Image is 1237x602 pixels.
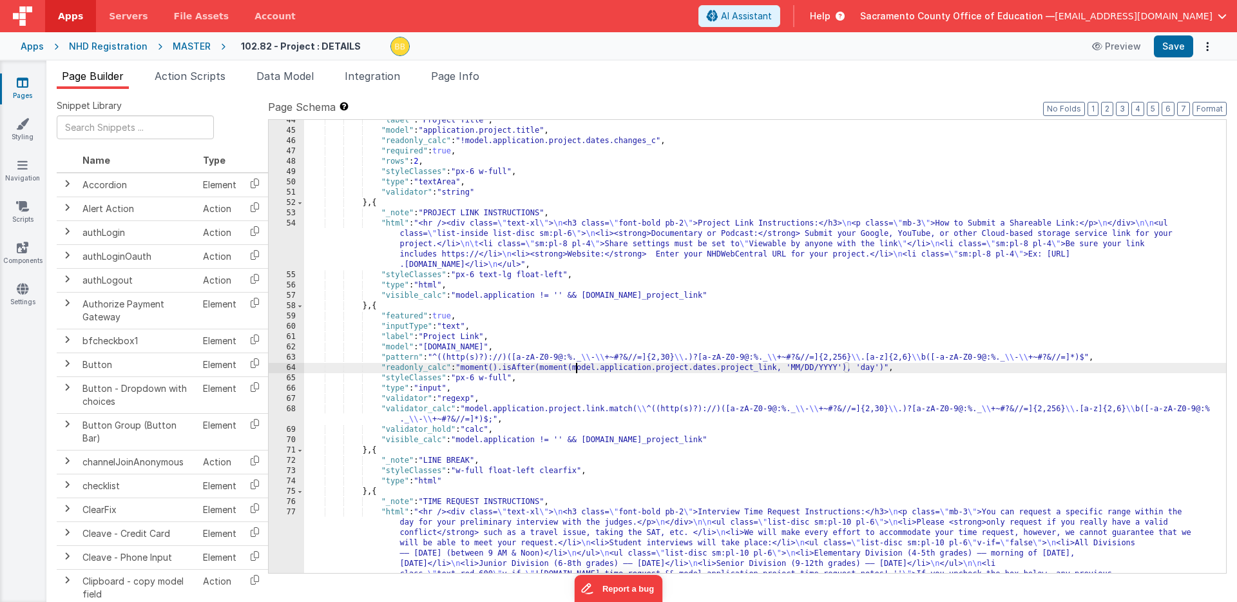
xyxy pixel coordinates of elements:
[698,5,780,27] button: AI Assistant
[269,291,304,301] div: 57
[269,157,304,167] div: 48
[1177,102,1190,116] button: 7
[1154,35,1193,57] button: Save
[77,474,198,498] td: checklist
[269,311,304,322] div: 59
[198,353,242,376] td: Element
[269,425,304,435] div: 69
[269,476,304,487] div: 74
[1147,102,1159,116] button: 5
[575,575,663,602] iframe: Marker.io feedback button
[198,545,242,569] td: Element
[77,521,198,545] td: Cleave - Credit Card
[431,70,479,83] span: Page Info
[269,146,304,157] div: 47
[77,329,198,353] td: bfcheckbox1
[269,353,304,363] div: 63
[345,70,400,83] span: Integration
[256,70,314,83] span: Data Model
[269,198,304,208] div: 52
[77,292,198,329] td: Authorize Payment Gateway
[269,332,304,342] div: 61
[198,376,242,413] td: Element
[269,466,304,476] div: 73
[1131,102,1144,116] button: 4
[198,292,242,329] td: Element
[198,450,242,474] td: Action
[57,99,122,112] span: Snippet Library
[269,456,304,466] div: 72
[174,10,229,23] span: File Assets
[1116,102,1129,116] button: 3
[198,220,242,244] td: Action
[77,197,198,220] td: Alert Action
[269,322,304,332] div: 60
[1084,36,1149,57] button: Preview
[198,474,242,498] td: Element
[198,498,242,521] td: Element
[269,126,304,136] div: 45
[77,220,198,244] td: authLogin
[1198,37,1216,55] button: Options
[1193,102,1227,116] button: Format
[269,487,304,497] div: 75
[1162,102,1175,116] button: 6
[269,404,304,425] div: 68
[269,394,304,404] div: 67
[269,167,304,177] div: 49
[198,268,242,292] td: Action
[269,507,304,590] div: 77
[77,173,198,197] td: Accordion
[269,115,304,126] div: 44
[721,10,772,23] span: AI Assistant
[173,40,211,53] div: MASTER
[1055,10,1213,23] span: [EMAIL_ADDRESS][DOMAIN_NAME]
[198,521,242,545] td: Element
[269,373,304,384] div: 65
[82,155,110,166] span: Name
[269,445,304,456] div: 71
[77,268,198,292] td: authLogout
[77,450,198,474] td: channelJoinAnonymous
[203,155,225,166] span: Type
[269,136,304,146] div: 46
[58,10,83,23] span: Apps
[198,173,242,197] td: Element
[77,545,198,569] td: Cleave - Phone Input
[198,413,242,450] td: Element
[1043,102,1085,116] button: No Folds
[69,40,148,53] div: NHD Registration
[21,40,44,53] div: Apps
[77,376,198,413] td: Button - Dropdown with choices
[1101,102,1113,116] button: 2
[860,10,1055,23] span: Sacramento County Office of Education —
[391,37,409,55] img: 3aae05562012a16e32320df8a0cd8a1d
[198,329,242,353] td: Element
[198,244,242,268] td: Action
[62,70,124,83] span: Page Builder
[77,244,198,268] td: authLoginOauth
[269,497,304,507] div: 76
[77,498,198,521] td: ClearFix
[1088,102,1098,116] button: 1
[109,10,148,23] span: Servers
[241,41,361,51] h4: 102.82 - Project : DETAILS
[77,353,198,376] td: Button
[57,115,214,139] input: Search Snippets ...
[810,10,830,23] span: Help
[269,218,304,270] div: 54
[269,280,304,291] div: 56
[269,177,304,188] div: 50
[269,208,304,218] div: 53
[269,435,304,445] div: 70
[269,363,304,373] div: 64
[269,270,304,280] div: 55
[77,413,198,450] td: Button Group (Button Bar)
[269,342,304,353] div: 62
[155,70,225,83] span: Action Scripts
[268,99,336,115] span: Page Schema
[269,384,304,394] div: 66
[269,301,304,311] div: 58
[269,188,304,198] div: 51
[198,197,242,220] td: Action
